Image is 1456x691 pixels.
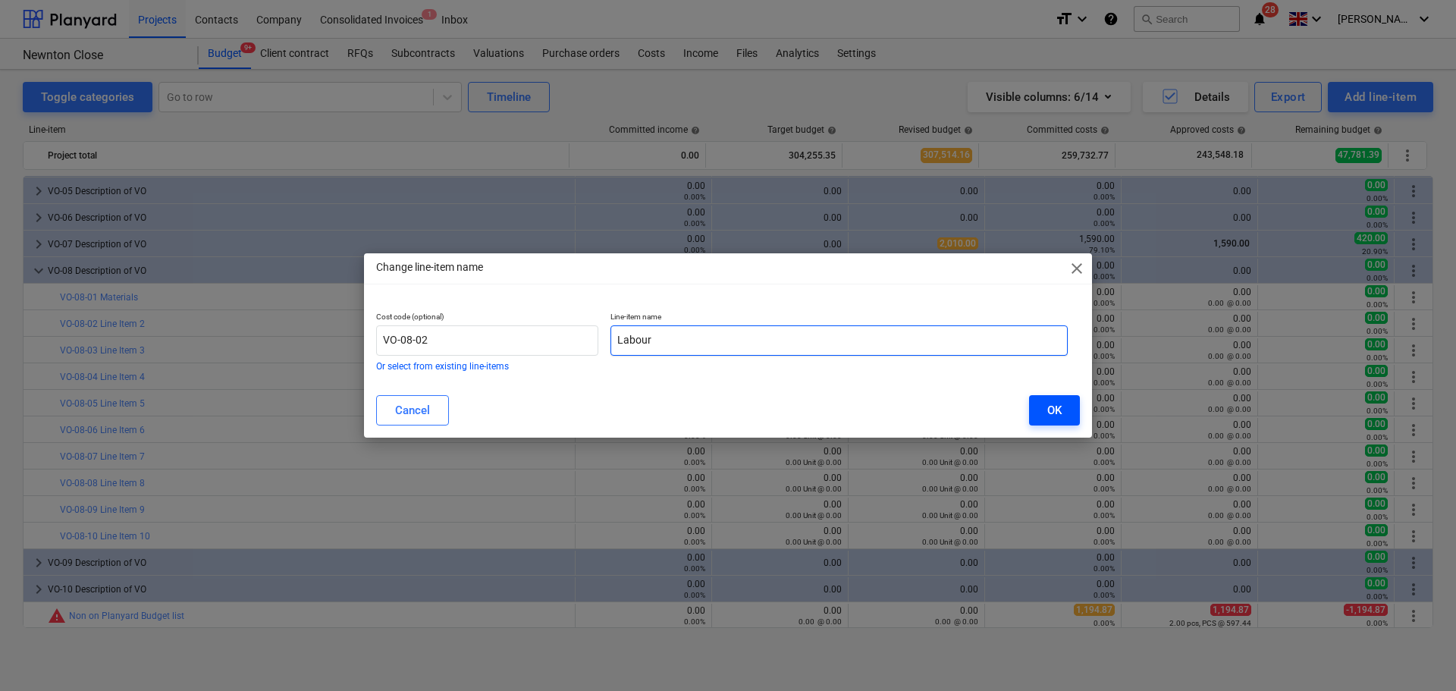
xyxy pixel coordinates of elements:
span: close [1068,259,1086,278]
button: Cancel [376,395,449,426]
div: OK [1047,400,1062,420]
button: OK [1029,395,1080,426]
button: Or select from existing line-items [376,362,509,371]
div: Cancel [395,400,430,420]
p: Cost code (optional) [376,312,598,325]
p: Change line-item name [376,259,483,275]
p: Line-item name [610,312,1068,325]
iframe: Chat Widget [1380,618,1456,691]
